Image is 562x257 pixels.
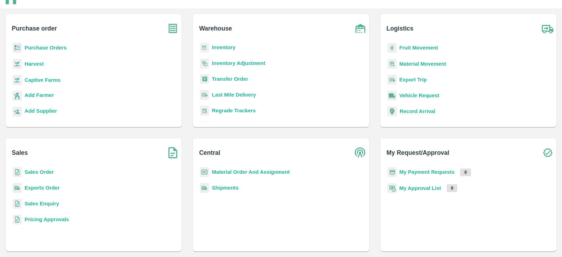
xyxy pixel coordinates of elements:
a: Pricing Approvals [25,217,69,222]
img: harvest [13,75,22,85]
a: Record Arrival [400,108,436,114]
a: Add Farmer [25,91,54,101]
img: shipments [13,183,22,193]
a: My Approval List [399,185,441,191]
a: Vehicle Request [399,93,439,98]
a: Harvest [25,61,44,67]
b: Sales [12,148,28,158]
img: sales [13,215,22,225]
a: Material Order And Assignment [212,169,290,175]
a: Last Mile Delivery [212,92,256,98]
img: farmer [13,91,22,101]
a: Fruit Movement [399,45,438,51]
a: Add Supplier [25,107,57,117]
a: Exports Order [25,185,60,191]
b: Purchase order [12,24,57,33]
a: Sales Order [25,169,54,175]
a: My Payment Requests [399,169,455,175]
b: Logistics [386,24,413,33]
a: Purchase Orders [25,45,67,51]
img: inventory [200,58,209,68]
b: Central [199,148,220,158]
img: central [352,144,369,162]
img: sales [13,199,22,209]
b: Add Farmer [25,92,54,98]
b: Add Supplier [25,108,57,114]
img: reciept [13,43,22,53]
img: material [387,59,397,69]
img: fruit [387,43,397,53]
a: Transfer Order [212,76,248,82]
b: My Request/Approval [386,148,449,158]
img: harvest [13,59,22,69]
img: centralMaterial [200,167,209,177]
a: Shipments [212,185,238,191]
img: check [539,144,556,162]
img: delivery [200,90,209,100]
img: payment [387,167,397,177]
a: Regrade Trackers [212,108,256,113]
img: soSales [164,144,182,162]
img: truck [539,20,556,37]
img: shipments [200,183,209,193]
img: whTransfer [200,74,209,84]
img: whTracker [200,106,209,116]
img: whInventory [200,42,209,53]
p: 0 [447,184,458,192]
img: sales [13,167,22,177]
p: 0 [460,169,471,176]
a: Inventory Adjustment [212,60,265,66]
img: supplier [13,107,22,117]
img: purchase [164,20,182,37]
img: vehicle [387,91,397,101]
a: Captive Farms [25,77,60,83]
a: Inventory [212,45,235,50]
img: recordArrival [387,106,397,116]
a: Export Trip [399,77,427,83]
a: Material Movement [399,61,446,67]
img: delivery [387,75,397,85]
b: Warehouse [199,24,232,33]
img: warehouse [352,20,369,37]
img: approval [387,183,397,193]
a: Sales Enquiry [25,201,59,206]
